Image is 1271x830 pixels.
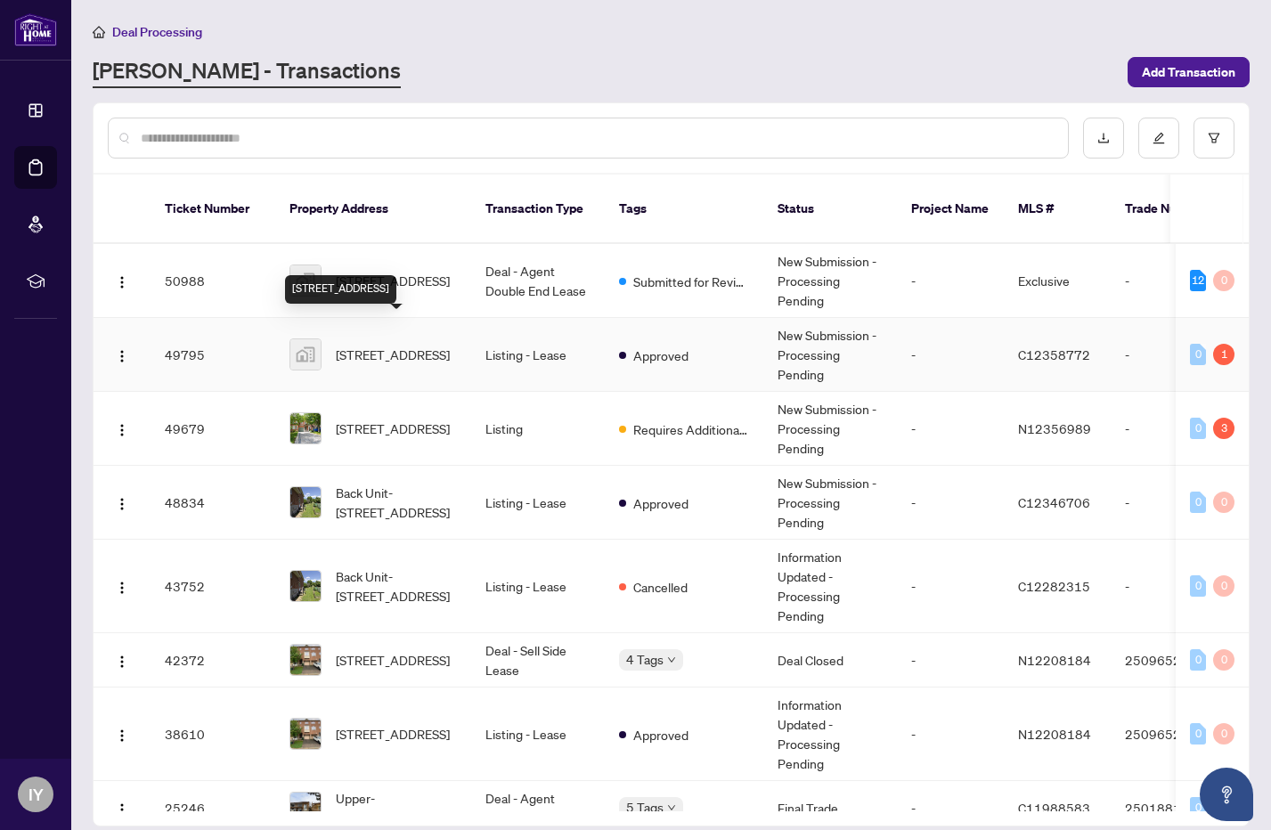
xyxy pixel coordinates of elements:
[115,349,129,363] img: Logo
[1213,492,1234,513] div: 0
[108,340,136,369] button: Logo
[1097,132,1110,144] span: download
[1111,466,1235,540] td: -
[1111,244,1235,318] td: -
[471,244,605,318] td: Deal - Agent Double End Lease
[1018,273,1070,289] span: Exclusive
[1111,540,1235,633] td: -
[667,655,676,664] span: down
[151,318,275,392] td: 49795
[1018,652,1091,668] span: N12208184
[14,13,57,46] img: logo
[1111,175,1235,244] th: Trade Number
[1190,344,1206,365] div: 0
[763,318,897,392] td: New Submission - Processing Pending
[1213,270,1234,291] div: 0
[285,275,396,304] div: [STREET_ADDRESS]
[1083,118,1124,159] button: download
[1111,633,1235,688] td: 2509652
[1128,57,1250,87] button: Add Transaction
[290,793,321,823] img: thumbnail-img
[633,725,688,745] span: Approved
[151,392,275,466] td: 49679
[115,802,129,817] img: Logo
[336,483,457,522] span: Back Unit-[STREET_ADDRESS]
[108,488,136,517] button: Logo
[897,633,1004,688] td: -
[290,265,321,296] img: thumbnail-img
[336,788,457,827] span: Upper-[STREET_ADDRESS]
[115,497,129,511] img: Logo
[290,339,321,370] img: thumbnail-img
[1004,175,1111,244] th: MLS #
[1018,346,1090,362] span: C12358772
[1213,344,1234,365] div: 1
[1018,800,1090,816] span: C11988583
[897,318,1004,392] td: -
[115,423,129,437] img: Logo
[290,413,321,443] img: thumbnail-img
[108,414,136,443] button: Logo
[471,540,605,633] td: Listing - Lease
[633,272,749,291] span: Submitted for Review
[1018,726,1091,742] span: N12208184
[633,493,688,513] span: Approved
[1190,575,1206,597] div: 0
[1142,58,1235,86] span: Add Transaction
[336,345,450,364] span: [STREET_ADDRESS]
[115,655,129,669] img: Logo
[1190,492,1206,513] div: 0
[112,24,202,40] span: Deal Processing
[471,688,605,781] td: Listing - Lease
[115,728,129,743] img: Logo
[108,646,136,674] button: Logo
[626,797,664,818] span: 5 Tags
[1138,118,1179,159] button: edit
[763,633,897,688] td: Deal Closed
[897,244,1004,318] td: -
[1213,649,1234,671] div: 0
[1190,270,1206,291] div: 12
[626,649,664,670] span: 4 Tags
[1111,318,1235,392] td: -
[275,175,471,244] th: Property Address
[763,244,897,318] td: New Submission - Processing Pending
[151,540,275,633] td: 43752
[471,175,605,244] th: Transaction Type
[897,392,1004,466] td: -
[151,633,275,688] td: 42372
[633,346,688,365] span: Approved
[1213,723,1234,745] div: 0
[336,271,450,290] span: [STREET_ADDRESS]
[108,266,136,295] button: Logo
[336,724,450,744] span: [STREET_ADDRESS]
[763,688,897,781] td: Information Updated - Processing Pending
[108,793,136,822] button: Logo
[290,645,321,675] img: thumbnail-img
[1018,494,1090,510] span: C12346706
[897,466,1004,540] td: -
[108,572,136,600] button: Logo
[29,782,44,807] span: IY
[115,581,129,595] img: Logo
[1200,768,1253,821] button: Open asap
[1018,420,1091,436] span: N12356989
[336,566,457,606] span: Back Unit-[STREET_ADDRESS]
[115,275,129,289] img: Logo
[471,318,605,392] td: Listing - Lease
[290,571,321,601] img: thumbnail-img
[605,175,763,244] th: Tags
[1213,575,1234,597] div: 0
[1190,797,1206,818] div: 0
[1190,649,1206,671] div: 0
[1208,132,1220,144] span: filter
[633,577,688,597] span: Cancelled
[763,540,897,633] td: Information Updated - Processing Pending
[471,466,605,540] td: Listing - Lease
[1111,392,1235,466] td: -
[151,175,275,244] th: Ticket Number
[93,26,105,38] span: home
[1194,118,1234,159] button: filter
[1018,578,1090,594] span: C12282315
[897,175,1004,244] th: Project Name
